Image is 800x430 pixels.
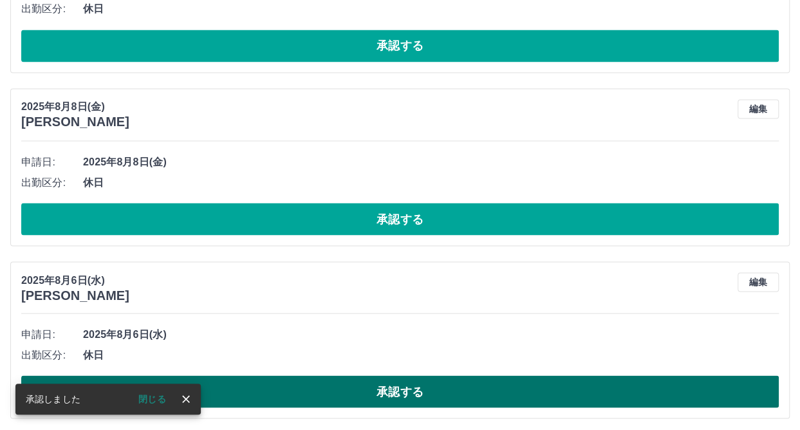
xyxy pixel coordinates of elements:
[21,30,779,62] button: 承認する
[83,1,779,17] span: 休日
[738,99,779,118] button: 編集
[21,174,83,190] span: 出勤区分:
[83,347,779,362] span: 休日
[21,375,779,407] button: 承認する
[738,272,779,292] button: 編集
[21,154,83,169] span: 申請日:
[176,389,196,409] button: close
[21,326,83,342] span: 申請日:
[83,154,779,169] span: 2025年8月8日(金)
[83,326,779,342] span: 2025年8月6日(水)
[21,203,779,235] button: 承認する
[21,1,83,17] span: 出勤区分:
[21,115,129,129] h3: [PERSON_NAME]
[21,99,129,115] p: 2025年8月8日(金)
[21,347,83,362] span: 出勤区分:
[21,272,129,288] p: 2025年8月6日(水)
[26,388,80,411] div: 承認しました
[21,288,129,303] h3: [PERSON_NAME]
[83,174,779,190] span: 休日
[128,389,176,409] button: 閉じる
